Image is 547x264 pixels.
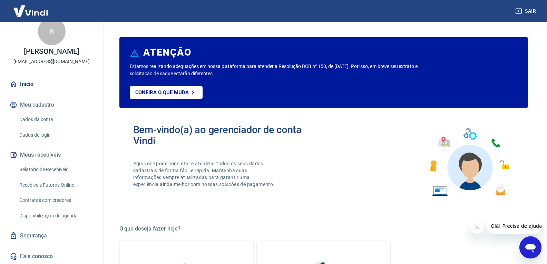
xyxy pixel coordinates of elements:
h2: Bem-vindo(a) ao gerenciador de conta Vindi [133,124,324,146]
a: Confira o que muda [130,86,203,99]
iframe: Fechar mensagem [470,220,484,234]
iframe: Mensagem da empresa [487,218,541,234]
p: Aqui você pode consultar e atualizar todos os seus dados cadastrais de forma fácil e rápida. Mant... [133,160,276,188]
iframe: Botão para abrir a janela de mensagens [519,236,541,258]
p: [PERSON_NAME] [24,48,79,55]
p: [EMAIL_ADDRESS][DOMAIN_NAME] [13,58,90,65]
button: Sair [514,5,539,18]
a: Contratos com credores [17,193,95,207]
a: Segurança [8,228,95,243]
a: Recebíveis Futuros Online [17,178,95,192]
p: Estamos realizando adequações em nossa plataforma para atender a Resolução BCB nº 150, de [DATE].... [130,63,440,77]
button: Meus recebíveis [8,147,95,163]
h6: ATENÇÃO [143,49,191,56]
span: Olá! Precisa de ajuda? [4,5,58,10]
a: Disponibilização de agenda [17,209,95,223]
img: Imagem de um avatar masculino com diversos icones exemplificando as funcionalidades do gerenciado... [424,124,514,201]
img: Vindi [8,0,53,21]
a: Fale conosco [8,249,95,264]
p: Confira o que muda [135,89,189,96]
div: R [38,18,66,45]
a: Dados de login [17,128,95,142]
h5: O que deseja fazer hoje? [119,225,528,232]
a: Relatório de Recebíveis [17,163,95,177]
button: Meu cadastro [8,97,95,113]
a: Início [8,77,95,92]
a: Dados da conta [17,113,95,127]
